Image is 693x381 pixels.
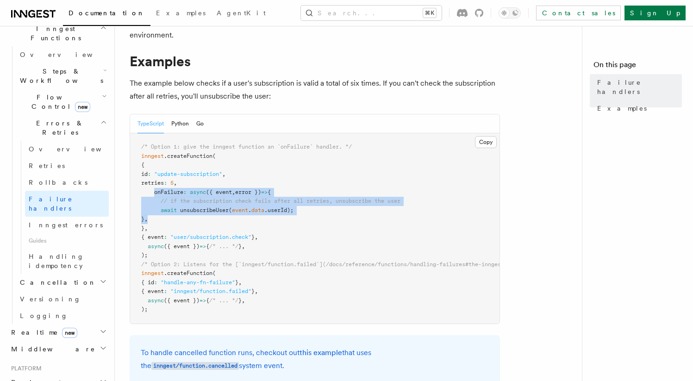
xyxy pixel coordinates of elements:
[251,288,255,294] span: }
[597,104,647,113] span: Examples
[7,328,77,337] span: Realtime
[130,77,500,103] p: The example below checks if a user's subscription is valid a total of six times. If you can't che...
[137,114,164,133] button: TypeScript
[141,270,164,276] span: inngest
[7,365,42,372] span: Platform
[29,253,84,269] span: Handling idempotency
[25,233,109,248] span: Guides
[141,346,489,373] p: To handle cancelled function runs, checkout out that uses the system event.
[154,189,183,195] span: onFailure
[151,361,239,370] a: inngest/function.cancelled
[16,93,102,111] span: Flow Control
[255,288,258,294] span: ,
[499,7,521,19] button: Toggle dark mode
[156,9,206,17] span: Examples
[20,51,115,58] span: Overview
[238,243,242,250] span: }
[238,279,242,286] span: ,
[16,63,109,89] button: Steps & Workflows
[300,348,342,357] a: this example
[144,216,148,222] span: ,
[63,3,150,26] a: Documentation
[536,6,621,20] a: Contact sales
[141,252,148,258] span: );
[7,46,109,324] div: Inngest Functions
[161,207,177,213] span: await
[423,8,436,18] kbd: ⌘K
[164,297,200,304] span: ({ event })
[222,171,225,177] span: ,
[141,216,144,222] span: }
[16,67,103,85] span: Steps & Workflows
[171,114,189,133] button: Python
[130,16,500,42] p: The first approach is function-specific, while the second covers all function failures in a given...
[62,328,77,338] span: new
[164,234,167,240] span: :
[164,180,167,186] span: :
[255,234,258,240] span: ,
[180,207,229,213] span: unsubscribeUser
[141,288,164,294] span: { event
[148,171,151,177] span: :
[148,243,164,250] span: async
[190,189,206,195] span: async
[593,74,682,100] a: Failure handlers
[597,78,682,96] span: Failure handlers
[20,295,81,303] span: Versioning
[161,279,235,286] span: "handle-any-fn-failure"
[141,225,144,231] span: }
[174,180,177,186] span: ,
[170,180,174,186] span: 5
[229,207,232,213] span: (
[211,3,271,25] a: AgentKit
[161,198,400,204] span: // if the subscription check fails after all retries, unsubscribe the user
[200,243,206,250] span: =>
[196,114,204,133] button: Go
[164,243,200,250] span: ({ event })
[16,291,109,307] a: Versioning
[29,145,124,153] span: Overview
[238,297,242,304] span: }
[170,234,251,240] span: "user/subscription.check"
[130,53,500,69] h1: Examples
[242,243,245,250] span: ,
[264,207,293,213] span: .userId);
[232,189,235,195] span: ,
[7,324,109,341] button: Realtimenew
[29,162,65,169] span: Retries
[164,270,212,276] span: .createFunction
[593,59,682,74] h4: On this page
[242,297,245,304] span: ,
[7,20,109,46] button: Inngest Functions
[261,189,268,195] span: =>
[25,141,109,157] a: Overview
[29,221,103,229] span: Inngest errors
[251,207,264,213] span: data
[16,274,109,291] button: Cancellation
[7,24,100,43] span: Inngest Functions
[212,153,216,159] span: (
[25,191,109,217] a: Failure handlers
[154,171,222,177] span: "update-subscription"
[16,141,109,274] div: Errors & Retries
[144,225,148,231] span: ,
[141,162,144,168] span: {
[268,189,271,195] span: {
[25,248,109,274] a: Handling idempotency
[206,189,232,195] span: ({ event
[150,3,211,25] a: Examples
[29,179,87,186] span: Rollbacks
[212,270,216,276] span: (
[624,6,686,20] a: Sign Up
[141,279,154,286] span: { id
[183,189,187,195] span: :
[141,144,352,150] span: /* Option 1: give the inngest function an `onFailure` handler. */
[16,89,109,115] button: Flow Controlnew
[170,288,251,294] span: "inngest/function.failed"
[141,234,164,240] span: { event
[232,207,248,213] span: event
[217,9,266,17] span: AgentKit
[16,46,109,63] a: Overview
[141,306,148,312] span: );
[475,136,497,148] button: Copy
